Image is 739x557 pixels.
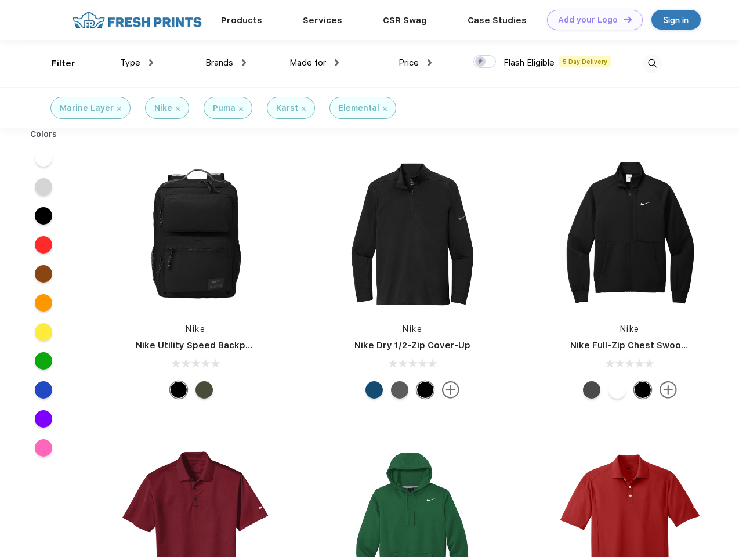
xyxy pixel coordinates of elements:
img: DT [624,16,632,23]
div: Karst [276,102,298,114]
div: Puma [213,102,236,114]
img: desktop_search.svg [643,54,662,73]
div: Black Heather [391,381,408,399]
img: func=resize&h=266 [118,157,273,312]
div: Black [634,381,651,399]
a: Nike Dry 1/2-Zip Cover-Up [354,340,470,350]
img: filter_cancel.svg [239,107,243,111]
a: Products [221,15,262,26]
img: dropdown.png [428,59,432,66]
a: Nike [186,324,205,334]
img: filter_cancel.svg [176,107,180,111]
div: Filter [52,57,75,70]
img: dropdown.png [335,59,339,66]
div: Add your Logo [558,15,618,25]
div: Elemental [339,102,379,114]
div: Nike [154,102,172,114]
div: Colors [21,128,66,140]
a: Nike [403,324,422,334]
img: filter_cancel.svg [383,107,387,111]
div: White [608,381,626,399]
span: Brands [205,57,233,68]
img: filter_cancel.svg [302,107,306,111]
img: fo%20logo%202.webp [69,10,205,30]
a: Nike Utility Speed Backpack [136,340,261,350]
img: more.svg [660,381,677,399]
span: Made for [289,57,326,68]
span: Type [120,57,140,68]
span: Flash Eligible [503,57,555,68]
img: dropdown.png [149,59,153,66]
div: Cargo Khaki [195,381,213,399]
a: Services [303,15,342,26]
div: Marine Layer [60,102,114,114]
div: Black [170,381,187,399]
span: 5 Day Delivery [559,56,611,67]
a: CSR Swag [383,15,427,26]
span: Price [399,57,419,68]
div: Black [416,381,434,399]
a: Nike [620,324,640,334]
div: Anthracite [583,381,600,399]
img: filter_cancel.svg [117,107,121,111]
div: Sign in [664,13,689,27]
div: Gym Blue [365,381,383,399]
img: dropdown.png [242,59,246,66]
img: func=resize&h=266 [335,157,490,312]
img: more.svg [442,381,459,399]
img: func=resize&h=266 [553,157,707,312]
a: Sign in [651,10,701,30]
a: Nike Full-Zip Chest Swoosh Jacket [570,340,724,350]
